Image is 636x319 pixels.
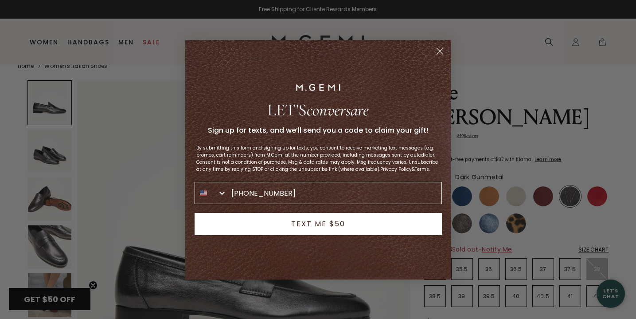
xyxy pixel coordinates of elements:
a: Privacy Policy [380,166,412,173]
button: Search Countries [195,182,227,204]
input: Phone Number [227,182,441,204]
span: LET'S [267,100,369,120]
p: By submitting this form and signing up for texts, you consent to receive marketing text messages ... [196,145,440,173]
img: M.Gemi [296,84,340,91]
span: conversare [307,100,369,120]
a: Terms [415,166,429,173]
img: United States [200,189,207,197]
button: TEXT ME $50 [195,213,442,235]
span: Sign up for texts, and we’ll send you a code to claim your gift! [208,125,429,135]
button: Close dialog [432,43,448,59]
